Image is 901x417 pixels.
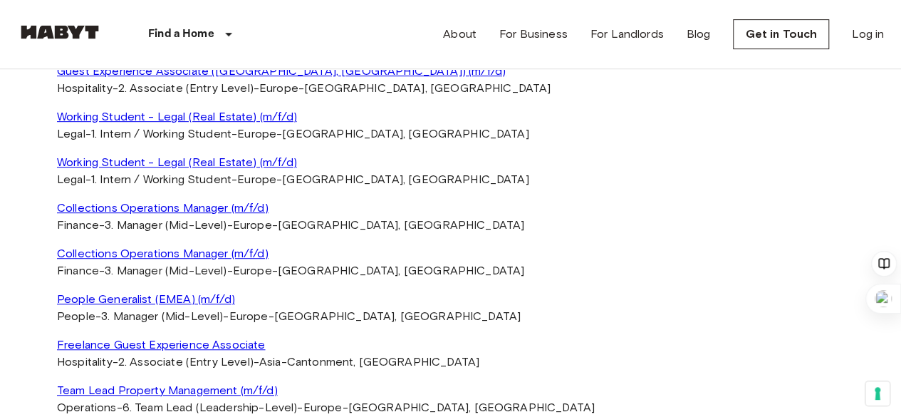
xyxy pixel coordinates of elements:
[348,401,595,414] span: [GEOGRAPHIC_DATA], [GEOGRAPHIC_DATA]
[57,291,844,308] a: People Generalist (EMEA) (m/f/d)
[57,127,529,140] span: - - -
[233,264,272,277] span: Europe
[499,26,568,43] a: For Business
[148,26,214,43] p: Find a Home
[237,127,276,140] span: Europe
[118,355,254,369] span: 2. Associate (Entry Level)
[57,218,524,232] span: - - -
[287,355,479,369] span: Cantonment, [GEOGRAPHIC_DATA]
[303,401,342,414] span: Europe
[57,336,844,354] a: Freelance Guest Experience Associate
[282,173,528,186] span: [GEOGRAPHIC_DATA], [GEOGRAPHIC_DATA]
[57,382,844,399] a: Team Lead Property Management (m/f/d)
[101,309,223,323] span: 3. Manager (Mid-Level)
[57,401,117,414] span: Operations
[118,81,254,95] span: 2. Associate (Entry Level)
[865,381,890,406] button: Your consent preferences for tracking technologies
[57,355,479,369] span: - - -
[17,25,103,39] img: Habyt
[57,245,844,262] a: Collections Operations Manager (m/f/d)
[57,173,85,186] span: Legal
[278,264,524,277] span: [GEOGRAPHIC_DATA], [GEOGRAPHIC_DATA]
[57,218,99,232] span: Finance
[57,200,844,217] a: Collections Operations Manager (m/f/d)
[91,173,231,186] span: 1. Intern / Working Student
[105,264,226,277] span: 3. Manager (Mid-Level)
[105,218,226,232] span: 3. Manager (Mid-Level)
[278,218,524,232] span: [GEOGRAPHIC_DATA], [GEOGRAPHIC_DATA]
[57,108,844,125] a: Working Student - Legal (Real Estate) (m/f/d)
[274,309,521,323] span: [GEOGRAPHIC_DATA], [GEOGRAPHIC_DATA]
[282,127,528,140] span: [GEOGRAPHIC_DATA], [GEOGRAPHIC_DATA]
[123,401,298,414] span: 6. Team Lead (Leadership-Level)
[57,81,113,95] span: Hospitality
[57,173,529,186] span: - - -
[687,26,711,43] a: Blog
[57,309,95,323] span: People
[590,26,664,43] a: For Landlords
[57,154,844,171] a: Working Student - Legal (Real Estate) (m/f/d)
[443,26,476,43] a: About
[237,173,276,186] span: Europe
[259,355,281,369] span: Asia
[733,19,829,49] a: Get in Touch
[304,81,551,95] span: [GEOGRAPHIC_DATA], [GEOGRAPHIC_DATA]
[57,355,113,369] span: Hospitality
[57,63,844,80] a: Guest Experience Associate ([GEOGRAPHIC_DATA], [GEOGRAPHIC_DATA]) (m/f/d)
[233,218,272,232] span: Europe
[57,264,524,277] span: - - -
[259,81,298,95] span: Europe
[57,81,551,95] span: - - -
[91,127,231,140] span: 1. Intern / Working Student
[57,264,99,277] span: Finance
[57,309,521,323] span: - - -
[57,401,595,414] span: - - -
[852,26,884,43] a: Log in
[57,127,85,140] span: Legal
[229,309,269,323] span: Europe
